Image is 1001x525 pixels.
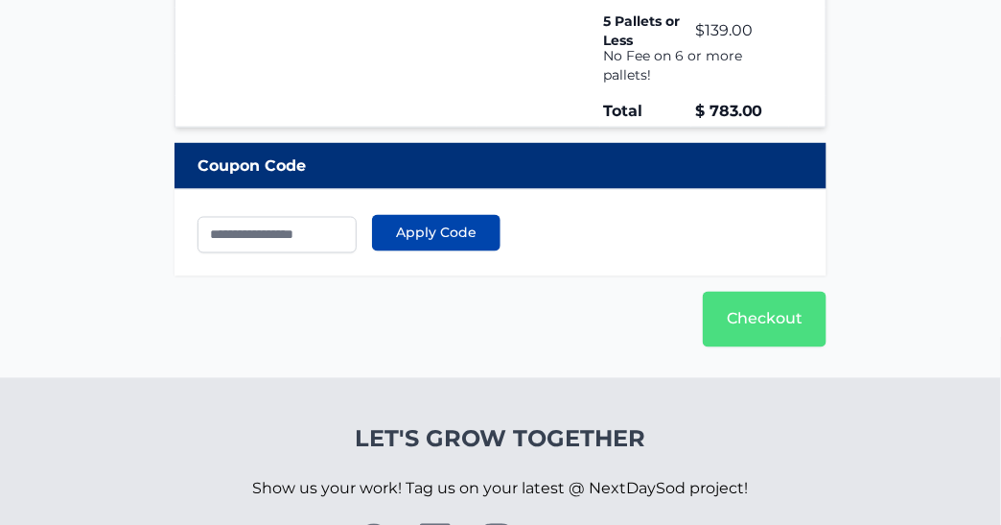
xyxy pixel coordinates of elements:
div: Coupon Code [175,143,826,189]
a: Checkout [703,292,826,347]
p: Show us your work! Tag us on your latest @ NextDaySod project! [253,455,749,524]
td: Total [600,96,691,128]
p: No Fee on 6 or more pallets! [604,46,785,84]
span: Apply Code [396,224,477,243]
td: $ 783.00 [691,96,789,128]
td: $139.00 [691,8,789,54]
button: Apply Code [372,215,500,251]
td: 5 Pallets or Less [600,8,691,54]
h4: Let's Grow Together [253,424,749,455]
